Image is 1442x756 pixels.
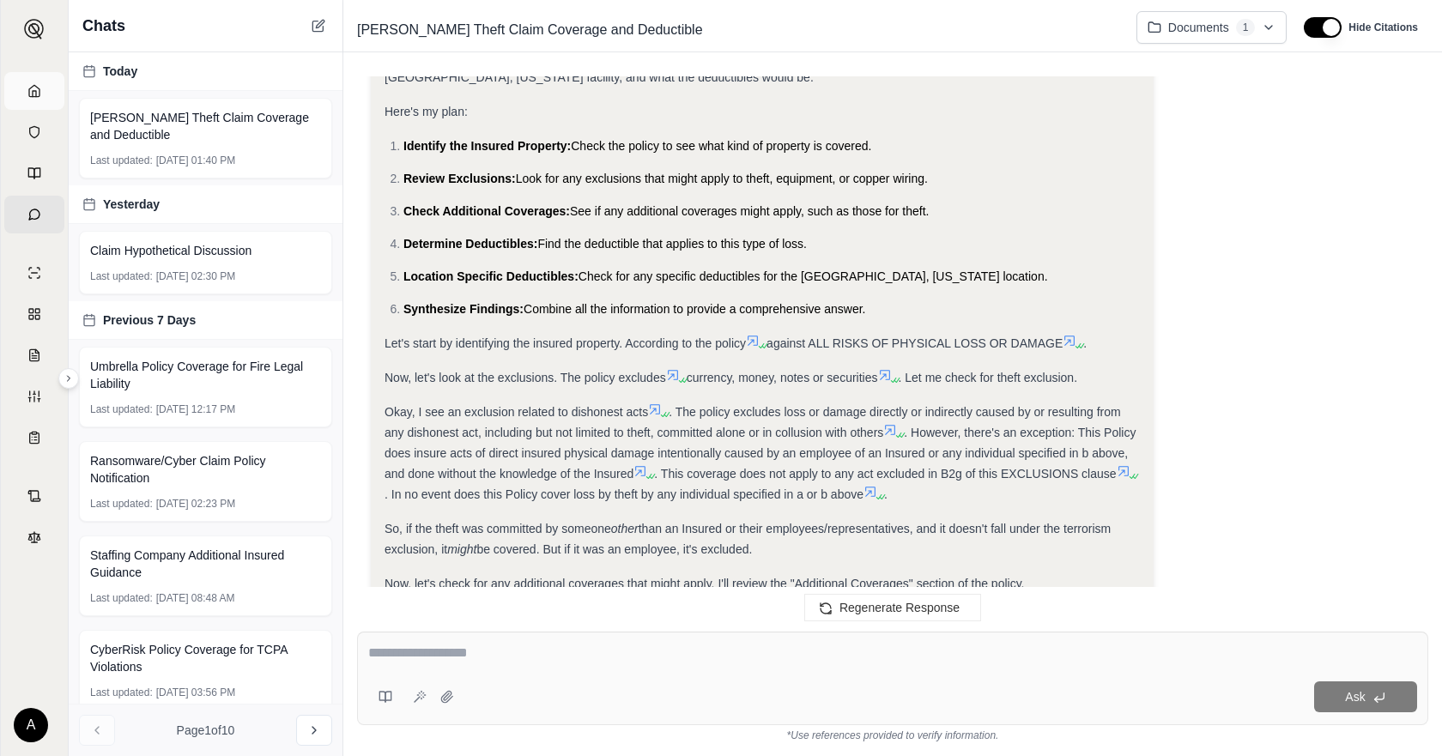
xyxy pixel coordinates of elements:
a: Chat [4,196,64,233]
img: Expand sidebar [24,19,45,39]
em: other [611,522,639,535]
em: might [447,542,476,556]
span: Regenerate Response [839,601,960,614]
span: Now, let's look at the exclusions. The policy excludes [385,371,666,384]
div: *Use references provided to verify information. [357,725,1428,742]
span: Umbrella Policy Coverage for Fire Legal Liability [90,358,321,392]
span: Yesterday [103,196,160,213]
span: [DATE] 03:56 PM [156,686,235,699]
span: Check for any specific deductibles for the [GEOGRAPHIC_DATA], [US_STATE] location. [579,269,1048,283]
span: [DATE] 08:48 AM [156,591,235,605]
span: Location Specific Deductibles: [403,269,579,283]
span: [PERSON_NAME] Theft Claim Coverage and Deductible [350,16,710,44]
span: Claim Hypothetical Discussion [90,242,251,259]
span: . However, there's an exception: This Policy does insure acts of direct insured physical damage i... [385,426,1136,481]
span: Last updated: [90,497,153,511]
a: Home [4,72,64,110]
span: So, if the theft was committed by someone [385,522,611,535]
span: Review Exclusions: [403,172,516,185]
span: Documents [1168,19,1229,36]
span: Here's my plan: [385,105,468,118]
a: Contract Analysis [4,477,64,515]
span: [PERSON_NAME] Theft Claim Coverage and Deductible [90,109,321,143]
button: Documents1 [1136,11,1287,44]
span: . In no event does this Policy cover loss by theft by any individual specified in a or b above [385,487,863,501]
a: Prompt Library [4,154,64,192]
a: Documents Vault [4,113,64,151]
span: Page 1 of 10 [177,722,235,739]
span: Identify the Insured Property: [403,139,571,153]
div: Edit Title [350,16,1123,44]
span: be covered. But if it was an employee, it's excluded. [476,542,752,556]
span: Find the deductible that applies to this type of loss. [537,237,807,251]
button: Expand sidebar [17,12,51,46]
span: Check the policy to see what kind of property is covered. [571,139,871,153]
a: Claim Coverage [4,336,64,374]
span: Previous 7 Days [103,311,196,329]
span: Combine all the information to provide a comprehensive answer. [524,302,865,316]
span: Hide Citations [1348,21,1418,34]
span: currency, money, notes or securities [687,371,878,384]
a: Policy Comparisons [4,295,64,333]
button: New Chat [308,15,329,36]
span: than an Insured or their employees/representatives, and it doesn't fall under the terrorism exclu... [385,522,1111,556]
a: Legal Search Engine [4,518,64,556]
span: Look for any exclusions that might apply to theft, equipment, or copper wiring. [516,172,928,185]
span: Last updated: [90,591,153,605]
span: [DATE] 12:17 PM [156,402,235,416]
a: Coverage Table [4,419,64,457]
div: A [14,708,48,742]
span: . The policy excludes loss or damage directly or indirectly caused by or resulting from any disho... [385,405,1121,439]
button: Regenerate Response [804,594,981,621]
span: Today [103,63,137,80]
span: Let's start by identifying the insured property. According to the policy [385,336,746,350]
span: [DATE] 01:40 PM [156,154,235,167]
span: Ransomware/Cyber Claim Policy Notification [90,452,321,487]
a: Single Policy [4,254,64,292]
span: Okay, I see an exclusion related to dishonest acts [385,405,648,419]
span: Last updated: [90,154,153,167]
span: Last updated: [90,402,153,416]
span: Staffing Company Additional Insured Guidance [90,547,321,581]
span: Ask [1345,690,1365,704]
span: See if any additional coverages might apply, such as those for theft. [570,204,929,218]
span: . Let me check for theft exclusion. [899,371,1078,384]
span: 1 [1236,19,1256,36]
span: Determine Deductibles: [403,237,537,251]
span: Now, let's check for any additional coverages that might apply. I'll review the "Additional Cover... [385,577,1025,590]
span: Synthesize Findings: [403,302,524,316]
span: Chats [82,14,125,38]
span: [DATE] 02:30 PM [156,269,235,283]
span: against ALL RISKS OF PHYSICAL LOSS OR DAMAGE [766,336,1063,350]
span: CyberRisk Policy Coverage for TCPA Violations [90,641,321,675]
span: Check Additional Coverages: [403,204,570,218]
span: . This coverage does not apply to any act excluded in B2g of this EXCLUSIONS clause [654,467,1116,481]
button: Expand sidebar [58,368,79,389]
span: . [884,487,888,501]
a: Custom Report [4,378,64,415]
span: Last updated: [90,269,153,283]
span: . [1083,336,1087,350]
button: Ask [1314,681,1417,712]
span: Last updated: [90,686,153,699]
span: [DATE] 02:23 PM [156,497,235,511]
